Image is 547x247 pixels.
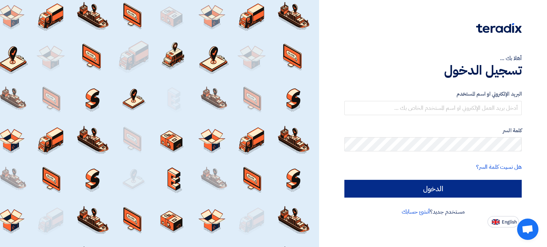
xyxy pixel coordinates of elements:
[492,219,500,225] img: en-US.png
[344,180,522,198] input: الدخول
[344,208,522,216] div: مستخدم جديد؟
[502,220,517,225] span: English
[476,23,522,33] img: Teradix logo
[476,163,522,171] a: هل نسيت كلمة السر؟
[344,63,522,78] h1: تسجيل الدخول
[402,208,430,216] a: أنشئ حسابك
[344,90,522,98] label: البريد الإلكتروني او اسم المستخدم
[344,127,522,135] label: كلمة السر
[517,219,538,240] a: Open chat
[344,54,522,63] div: أهلا بك ...
[344,101,522,115] input: أدخل بريد العمل الإلكتروني او اسم المستخدم الخاص بك ...
[488,216,519,227] button: English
